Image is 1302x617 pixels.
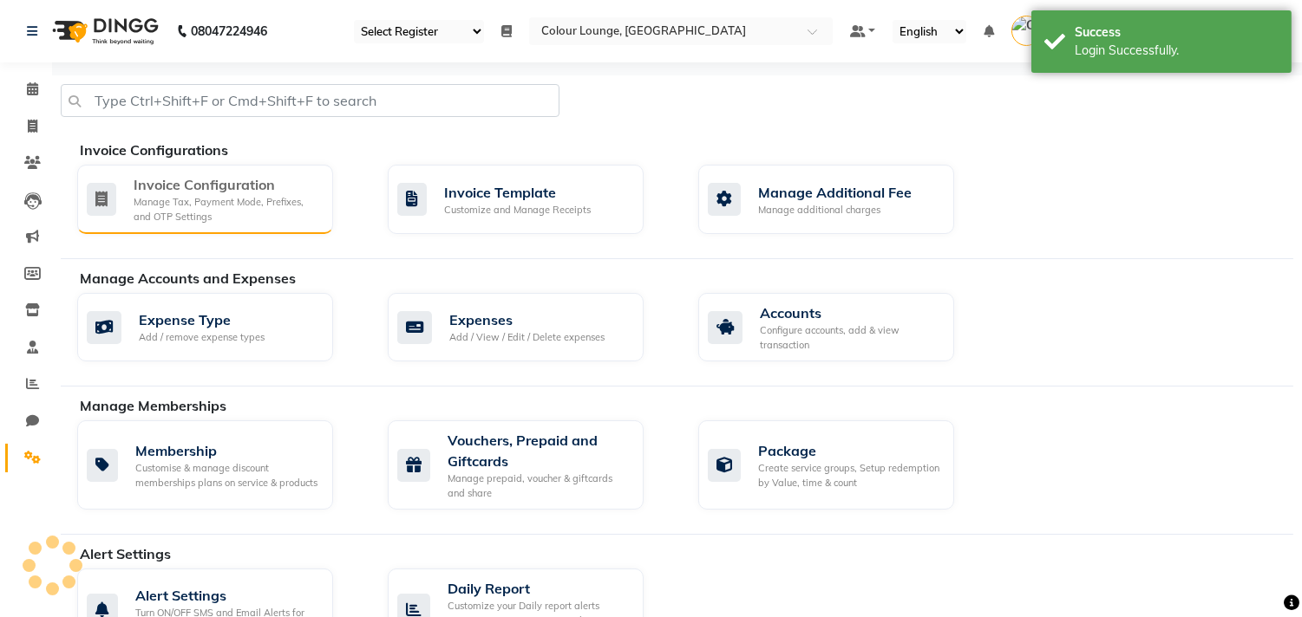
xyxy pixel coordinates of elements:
div: Daily Report [448,578,630,599]
div: Invoice Configuration [134,174,319,195]
img: logo [44,7,163,55]
a: Expense TypeAdd / remove expense types [77,293,362,361]
div: Package [758,440,940,461]
div: Manage Additional Fee [758,182,912,203]
div: Manage additional charges [758,203,912,218]
div: Manage Tax, Payment Mode, Prefixes, and OTP Settings [134,195,319,224]
div: Configure accounts, add & view transaction [760,323,940,352]
div: Expenses [449,309,605,330]
a: Vouchers, Prepaid and GiftcardsManage prepaid, voucher & giftcards and share [388,420,672,510]
a: PackageCreate service groups, Setup redemption by Value, time & count [698,420,983,510]
div: Manage prepaid, voucher & giftcards and share [448,471,630,500]
div: Invoice Template [444,182,591,203]
div: Customize and Manage Receipts [444,203,591,218]
input: Type Ctrl+Shift+F or Cmd+Shift+F to search [61,84,559,117]
a: MembershipCustomise & manage discount memberships plans on service & products [77,420,362,510]
div: Expense Type [139,309,265,330]
a: Invoice TemplateCustomize and Manage Receipts [388,165,672,234]
div: Create service groups, Setup redemption by Value, time & count [758,461,940,490]
a: Manage Additional FeeManage additional charges [698,165,983,234]
div: Customise & manage discount memberships plans on service & products [135,461,319,490]
div: Accounts [760,302,940,323]
div: Membership [135,440,319,461]
div: Login Successfully. [1075,42,1279,60]
div: Add / remove expense types [139,330,265,345]
a: Invoice ConfigurationManage Tax, Payment Mode, Prefixes, and OTP Settings [77,165,362,234]
div: Success [1075,23,1279,42]
img: Colour Lounge, Kabir Park [1011,16,1042,46]
div: Alert Settings [135,585,319,606]
b: 08047224946 [191,7,267,55]
div: Vouchers, Prepaid and Giftcards [448,430,630,471]
div: Add / View / Edit / Delete expenses [449,330,605,345]
a: ExpensesAdd / View / Edit / Delete expenses [388,293,672,361]
a: AccountsConfigure accounts, add & view transaction [698,293,983,361]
